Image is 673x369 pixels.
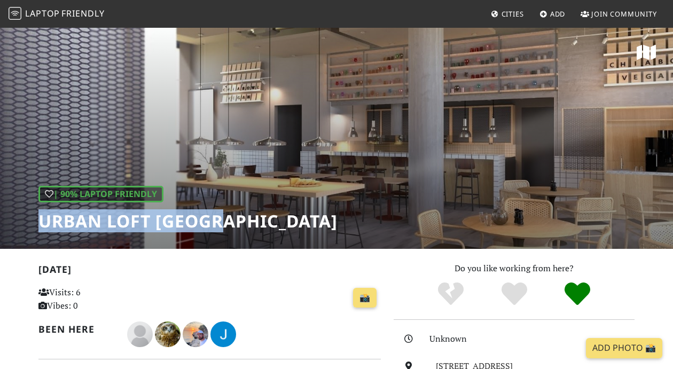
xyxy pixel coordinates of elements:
img: 2954-maksim.jpg [155,321,181,347]
span: Join Community [591,9,657,19]
span: Cities [502,9,524,19]
span: Laptop [25,7,60,19]
a: 📸 [353,288,377,308]
a: Add Photo 📸 [586,338,662,358]
a: Cities [487,4,528,23]
h2: [DATE] [38,264,381,279]
img: 5401-evren.jpg [183,321,208,347]
div: Yes [482,281,546,308]
span: Jesse H [210,327,236,339]
a: Join Community [576,4,661,23]
h2: Been here [38,324,114,335]
a: Add [535,4,570,23]
span: Add [550,9,566,19]
div: No [419,281,482,308]
span: Friendly [61,7,104,19]
div: | 90% Laptop Friendly [38,186,163,203]
span: Evren Dombak [183,327,210,339]
div: Unknown [429,332,641,346]
div: Definitely! [546,281,609,308]
span: Enrico John [127,327,155,339]
img: 3698-jesse.jpg [210,321,236,347]
p: Do you like working from here? [394,262,635,276]
p: Visits: 6 Vibes: 0 [38,286,144,313]
span: Максим Сабянин [155,327,183,339]
a: LaptopFriendly LaptopFriendly [9,5,105,23]
img: LaptopFriendly [9,7,21,20]
h1: URBAN LOFT [GEOGRAPHIC_DATA] [38,211,338,231]
img: blank-535327c66bd565773addf3077783bbfce4b00ec00e9fd257753287c682c7fa38.png [127,321,153,347]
